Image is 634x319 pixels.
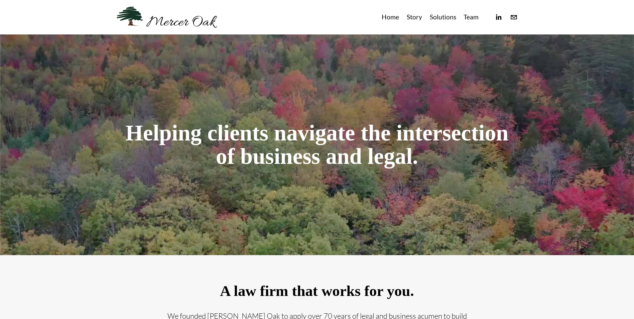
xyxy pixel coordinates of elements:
a: Home [382,12,399,23]
h2: A law firm that works for you. [167,283,468,300]
a: info@merceroaklaw.com [510,13,518,21]
a: Solutions [430,12,456,23]
h1: Helping clients navigate the intersection of business and legal. [117,121,518,169]
a: Story [407,12,422,23]
a: linkedin-unauth [495,13,502,21]
a: Team [464,12,479,23]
